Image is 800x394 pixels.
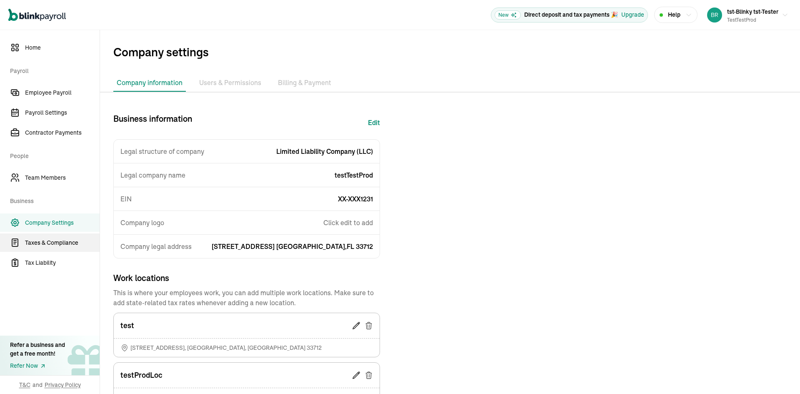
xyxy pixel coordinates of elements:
span: Legal company name [120,170,185,180]
span: Company logo [120,218,164,228]
span: Click edit to add [323,218,373,228]
div: testTestProd [727,16,778,24]
nav: Global [8,3,66,27]
a: Refer Now [10,361,65,370]
span: This is where your employees work, you can add multiple work locations. Make sure to add state-re... [113,288,380,308]
span: Company settings [113,43,800,61]
li: Billing & Payment [275,74,335,92]
span: People [10,143,95,167]
li: Company information [113,74,186,92]
span: Company Settings [25,218,100,227]
p: test [120,320,134,331]
span: Business [10,188,95,212]
span: Legal structure of company [120,146,204,156]
span: EIN [120,194,132,204]
span: Home [25,43,100,52]
span: Limited Liability Company (LLC) [276,146,373,156]
span: [STREET_ADDRESS] [GEOGRAPHIC_DATA] , FL 33712 [212,241,373,251]
span: New [495,10,521,20]
span: Team Members [25,173,100,182]
span: Employee Payroll [25,88,100,97]
span: Payroll [10,58,95,82]
span: Company legal address [120,241,192,251]
span: T&C [19,381,30,389]
button: Edit [368,113,380,133]
span: XX-XXX1231 [338,194,373,204]
span: Work locations [113,272,380,284]
span: Contractor Payments [25,128,100,137]
span: [STREET_ADDRESS] , [GEOGRAPHIC_DATA] , [GEOGRAPHIC_DATA] 33712 [130,344,322,352]
div: Refer a business and get a free month! [10,341,65,358]
span: tst-Blinky tst-Tester [727,8,778,15]
p: testProdLoc [120,369,162,381]
span: Taxes & Compliance [25,238,100,247]
iframe: Chat Widget [661,304,800,394]
button: tst-Blinky tst-TestertestTestProd [704,5,792,25]
button: Upgrade [621,10,644,19]
button: Help [654,7,697,23]
span: Business information [113,113,192,133]
p: Direct deposit and tax payments 🎉 [524,10,618,19]
li: Users & Permissions [196,74,265,92]
span: Tax Liability [25,258,100,267]
span: Privacy Policy [45,381,81,389]
span: testTestProd [335,170,373,180]
span: Payroll Settings [25,108,100,117]
span: Help [668,10,680,19]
